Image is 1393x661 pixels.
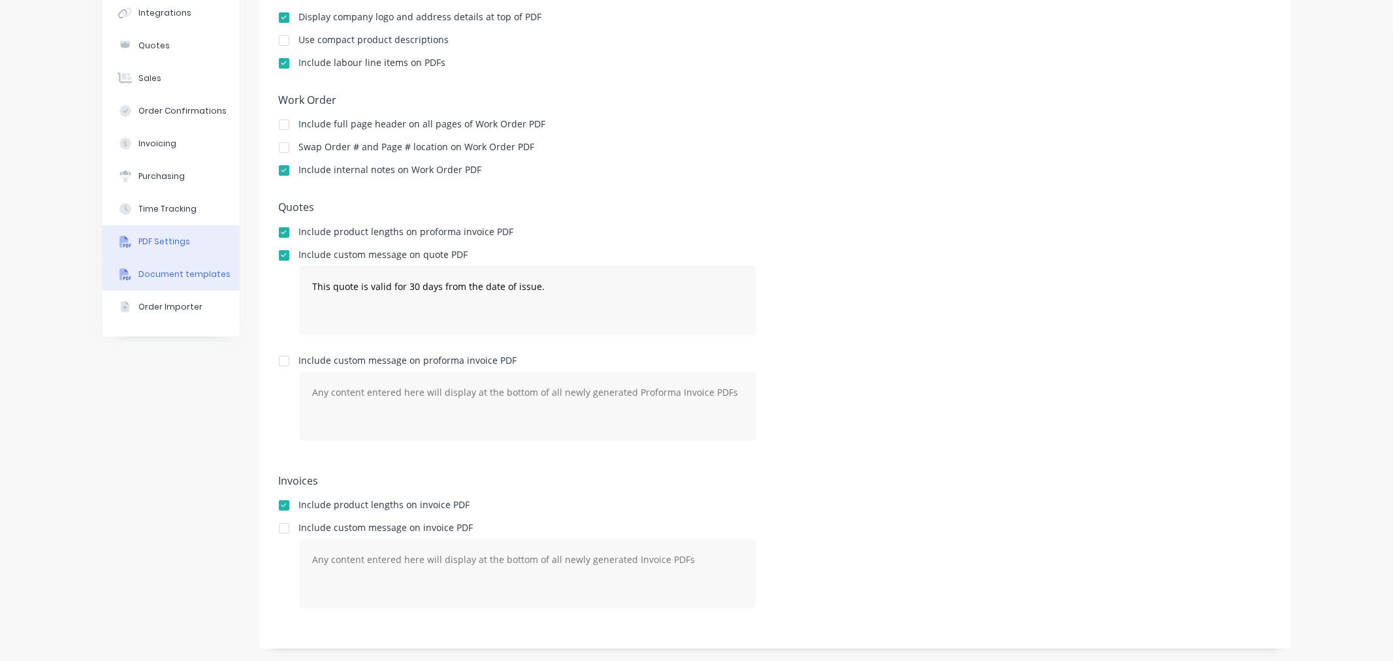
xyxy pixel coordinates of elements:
[299,12,542,22] div: Display company logo and address details at top of PDF
[103,258,240,291] button: Document templates
[279,475,1272,487] h5: Invoices
[138,40,170,52] div: Quotes
[103,95,240,127] button: Order Confirmations
[103,193,240,225] button: Time Tracking
[299,500,470,509] div: Include product lengths on invoice PDF
[103,160,240,193] button: Purchasing
[279,201,1272,214] h5: Quotes
[138,268,231,280] div: Document templates
[138,170,185,182] div: Purchasing
[138,7,191,19] div: Integrations
[299,356,756,365] div: Include custom message on proforma invoice PDF
[103,291,240,323] button: Order Importer
[138,105,227,117] div: Order Confirmations
[103,127,240,160] button: Invoicing
[299,35,449,44] div: Use compact product descriptions
[138,73,161,84] div: Sales
[103,62,240,95] button: Sales
[299,266,756,335] textarea: This quote is valid for 30 days from the date of issue.
[138,301,202,313] div: Order Importer
[299,250,756,259] div: Include custom message on quote PDF
[138,203,197,215] div: Time Tracking
[138,138,176,150] div: Invoicing
[138,236,190,248] div: PDF Settings
[299,58,446,67] div: Include labour line items on PDFs
[299,120,546,129] div: Include full page header on all pages of Work Order PDF
[279,94,1272,106] h5: Work Order
[103,29,240,62] button: Quotes
[299,523,756,532] div: Include custom message on invoice PDF
[103,225,240,258] button: PDF Settings
[299,142,535,152] div: Swap Order # and Page # location on Work Order PDF
[299,165,482,174] div: Include internal notes on Work Order PDF
[299,227,514,236] div: Include product lengths on proforma invoice PDF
